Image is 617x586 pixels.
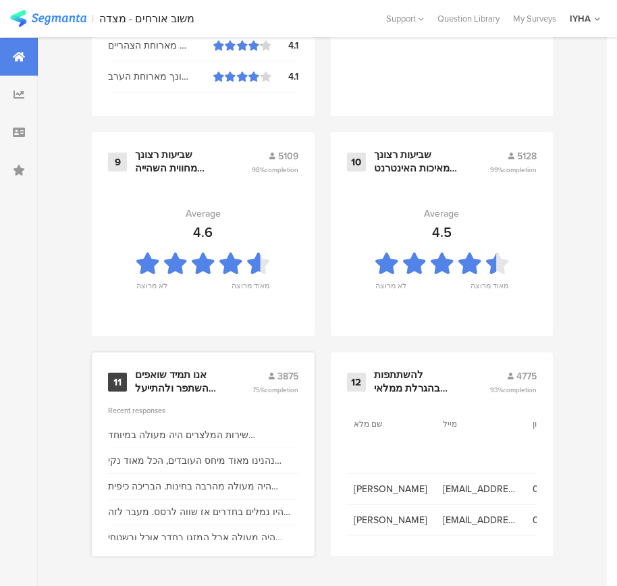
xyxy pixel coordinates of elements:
[471,280,508,299] div: מאוד מרוצה
[186,207,221,221] div: Average
[108,373,127,392] div: 11
[431,12,506,25] a: Question Library
[252,165,298,175] span: 98%
[503,165,537,175] span: completion
[374,149,458,175] div: שביעות רצונך מאיכות האינטרנט האלחוטי בשטחי האכסניה
[265,165,298,175] span: completion
[135,369,219,395] div: אנו תמיד שואפים להשתפר ולהתייעל ודעתך חשובה לנו
[354,513,430,527] span: [PERSON_NAME]
[277,369,298,383] span: 3875
[570,12,591,25] div: IYHA
[354,418,414,430] section: שם מלא
[503,385,537,395] span: completion
[533,482,609,496] span: 0545636880
[533,513,609,527] span: 0524575476
[490,165,537,175] span: 99%
[271,38,298,53] div: 4.1
[443,482,519,496] span: [EMAIL_ADDRESS][DOMAIN_NAME]
[136,280,167,299] div: לא מרוצה
[516,369,537,383] span: 4775
[193,222,213,242] div: 4.6
[108,70,213,84] div: שביעות רצונך מארוחת הערב
[347,373,366,392] div: 12
[278,149,298,163] span: 5109
[99,12,194,25] div: משוב אורחים - מצדה
[10,10,86,27] img: segmanta logo
[108,454,298,468] div: נהנינו מאוד מיחס העובדים, הכל מאוד נקי ומתוחזק
[533,418,593,430] section: טלפון
[92,11,94,26] div: |
[108,428,298,442] div: שירות המלצרים היה מעולה במיוחד [PERSON_NAME] מנהלת חדר האוכל שנענתה לכל בקשה באדיבות [PERSON_NAME].
[232,280,269,299] div: מאוד מרוצה
[108,479,298,494] div: היה מעולה מהרבה בחינות. הבריכה כיפית ונקייה, העובדים לרוב היו אדיבים ושירותיים. האוכל היה מגוון ו...
[354,482,430,496] span: [PERSON_NAME]
[506,12,563,25] a: My Surveys
[374,369,458,395] div: להשתתפות בהגרלת ממלאי המשובים יש למלא את הפרטים
[375,280,406,299] div: לא מרוצה
[443,513,519,527] span: [EMAIL_ADDRESS][DOMAIN_NAME]
[490,385,537,395] span: 93%
[386,8,424,29] div: Support
[108,505,298,519] div: היו נמלים בחדרים אז שווה לרסס. מעבר לזה היה יותר ממקסים. אין ספק שנחזור שוב חשוב לתת דגש על המיזו...
[347,153,366,171] div: 10
[108,153,127,171] div: 9
[271,70,298,84] div: 4.1
[424,207,459,221] div: Average
[517,149,537,163] span: 5128
[108,38,213,53] div: שביעות רצונך מארוחת הצהריים
[108,405,298,416] div: Recent responses
[135,149,219,175] div: שביעות רצונך מחווית השהייה בבריכה וסביבתה
[265,385,298,395] span: completion
[443,418,504,430] section: מייל
[432,222,452,242] div: 4.5
[108,531,298,545] div: היה מעולה אבל המזגן בחדר אוכל ובשטחי האכסניה היה מאוד מאוד חלש. בחדר המזגן היה טוב
[252,385,298,395] span: 75%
